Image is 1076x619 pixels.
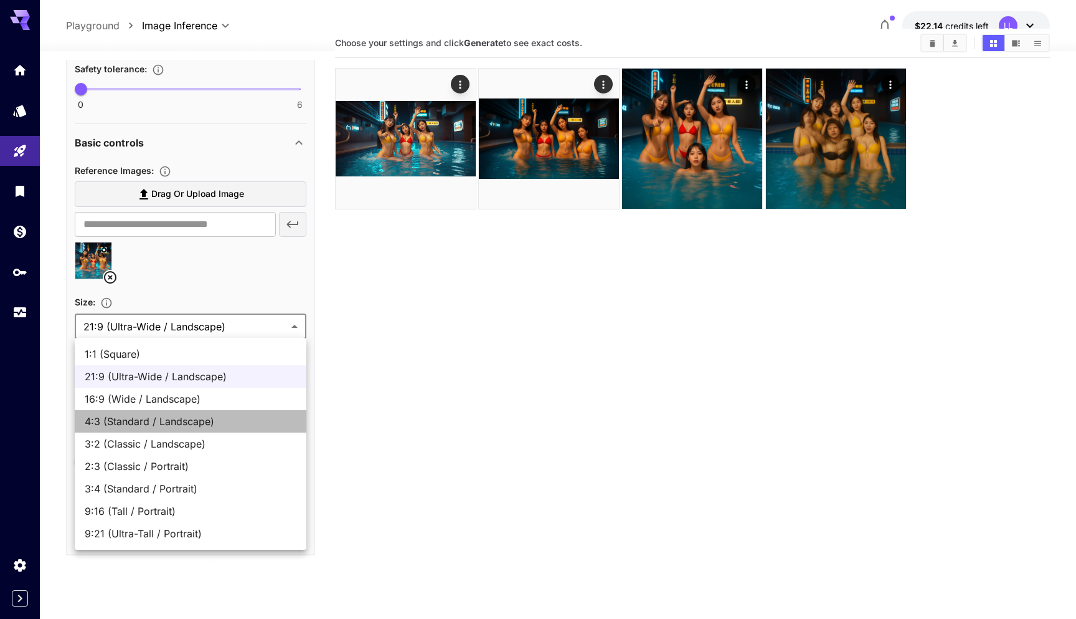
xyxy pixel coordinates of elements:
[85,504,296,519] span: 9:16 (Tall / Portrait)
[85,391,296,406] span: 16:9 (Wide / Landscape)
[85,414,296,429] span: 4:3 (Standard / Landscape)
[85,481,296,496] span: 3:4 (Standard / Portrait)
[85,436,296,451] span: 3:2 (Classic / Landscape)
[85,347,296,362] span: 1:1 (Square)
[85,369,296,384] span: 21:9 (Ultra-Wide / Landscape)
[85,526,296,541] span: 9:21 (Ultra-Tall / Portrait)
[85,459,296,474] span: 2:3 (Classic / Portrait)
